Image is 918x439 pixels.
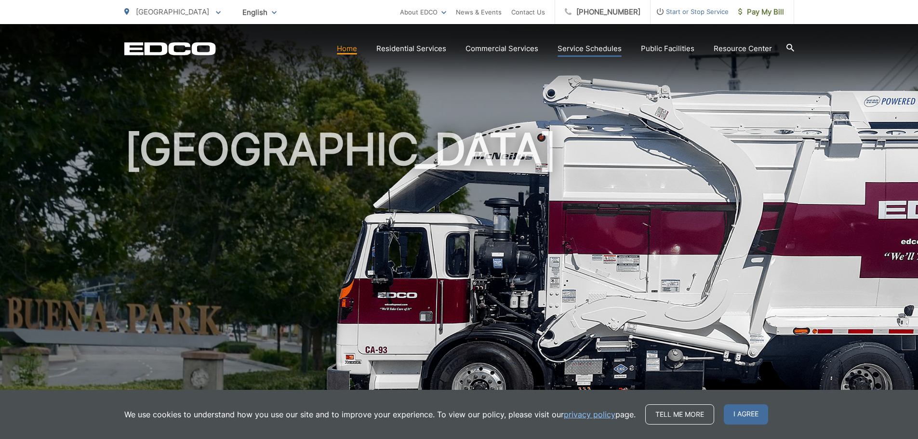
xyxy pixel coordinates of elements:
[558,43,622,54] a: Service Schedules
[641,43,694,54] a: Public Facilities
[337,43,357,54] a: Home
[124,409,636,420] p: We use cookies to understand how you use our site and to improve your experience. To view our pol...
[511,6,545,18] a: Contact Us
[136,7,209,16] span: [GEOGRAPHIC_DATA]
[456,6,502,18] a: News & Events
[235,4,284,21] span: English
[738,6,784,18] span: Pay My Bill
[645,404,714,425] a: Tell me more
[124,125,794,430] h1: [GEOGRAPHIC_DATA]
[124,42,216,55] a: EDCD logo. Return to the homepage.
[724,404,768,425] span: I agree
[714,43,772,54] a: Resource Center
[466,43,538,54] a: Commercial Services
[376,43,446,54] a: Residential Services
[400,6,446,18] a: About EDCO
[564,409,615,420] a: privacy policy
